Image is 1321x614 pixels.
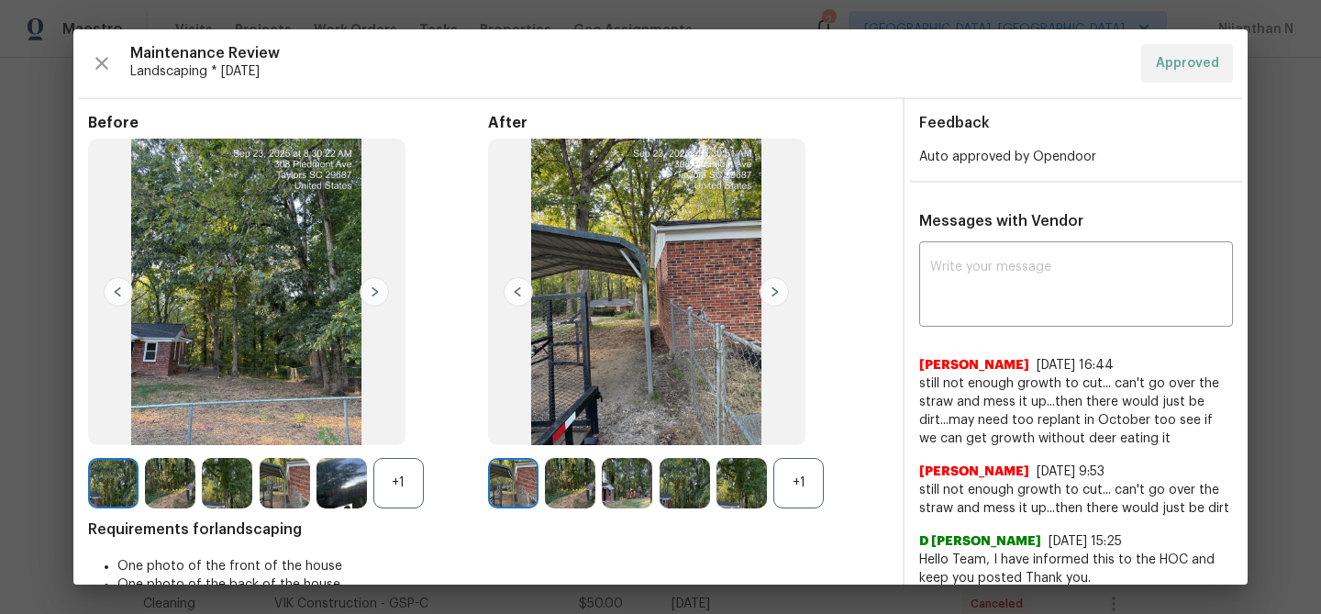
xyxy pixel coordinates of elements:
[919,356,1029,374] span: [PERSON_NAME]
[1037,465,1105,478] span: [DATE] 9:53
[1037,359,1114,372] span: [DATE] 16:44
[504,277,533,307] img: left-chevron-button-url
[104,277,133,307] img: left-chevron-button-url
[919,214,1083,229] span: Messages with Vendor
[919,463,1029,481] span: [PERSON_NAME]
[919,374,1233,448] span: still not enough growth to cut... can't go over the straw and mess it up...then there would just ...
[88,114,488,132] span: Before
[919,116,990,130] span: Feedback
[130,44,1127,62] span: Maintenance Review
[919,151,1096,163] span: Auto approved by Opendoor
[117,557,888,575] li: One photo of the front of the house
[1049,535,1122,548] span: [DATE] 15:25
[919,481,1233,518] span: still not enough growth to cut... can't go over the straw and mess it up...then there would just ...
[117,575,888,594] li: One photo of the back of the house
[360,277,389,307] img: right-chevron-button-url
[130,62,1127,81] span: Landscaping * [DATE]
[773,458,824,508] div: +1
[760,277,789,307] img: right-chevron-button-url
[488,114,888,132] span: After
[919,551,1233,587] span: Hello Team, I have informed this to the HOC and keep you posted Thank you.
[88,520,888,539] span: Requirements for landscaping
[919,532,1041,551] span: D [PERSON_NAME]
[373,458,424,508] div: +1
